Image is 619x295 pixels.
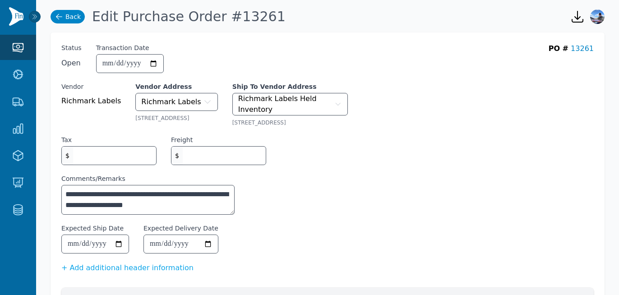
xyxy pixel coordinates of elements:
[238,93,333,115] span: Richmark Labels Held Inventory
[61,58,82,69] span: Open
[171,147,183,165] span: $
[143,224,218,233] label: Expected Delivery Date
[232,82,348,91] label: Ship To Vendor Address
[9,7,23,26] img: Finventory
[135,82,217,91] label: Vendor Address
[571,44,594,53] a: 13261
[232,93,348,115] button: Richmark Labels Held Inventory
[61,82,121,91] label: Vendor
[590,9,605,24] img: Garrett McMullen
[61,224,124,233] label: Expected Ship Date
[61,174,235,183] label: Comments/Remarks
[171,135,193,144] label: Freight
[61,43,82,52] span: Status
[62,147,73,165] span: $
[232,119,348,126] div: [STREET_ADDRESS]
[135,93,217,111] button: Richmark Labels
[61,263,194,273] button: + Add additional header information
[96,43,149,52] label: Transaction Date
[549,44,568,53] span: PO #
[135,115,217,122] div: [STREET_ADDRESS]
[51,10,85,23] a: Back
[141,97,201,107] span: Richmark Labels
[61,96,121,106] span: Richmark Labels
[61,135,72,144] label: Tax
[92,9,286,25] h1: Edit Purchase Order #13261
